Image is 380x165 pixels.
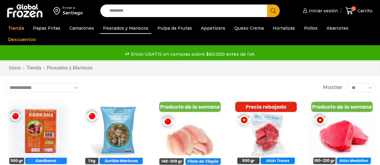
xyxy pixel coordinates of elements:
a: Tienda [26,65,42,72]
a: Inicio [9,65,21,72]
a: Appetizers [198,22,228,34]
a: 0 Carrito [344,4,374,18]
a: Pollos [301,22,321,34]
a: Abarrotes [324,22,351,34]
button: Search button [267,4,280,17]
h1: Pescados y Mariscos [47,65,93,71]
a: Tienda [5,22,27,34]
a: Pescados y Mariscos [100,22,151,34]
a: Hortalizas [270,22,298,34]
a: Pulpa de Frutas [154,22,195,34]
nav: Breadcrumb [9,65,93,72]
a: Iniciar sesión [301,5,338,17]
a: Queso Crema [231,22,267,34]
span: Mostrar [323,84,342,91]
span: Carrito [356,8,372,14]
a: Descuentos [5,34,39,45]
a: Papas Fritas [30,22,63,34]
span: 0 [351,6,356,11]
div: Santiago [62,10,83,16]
div: Enviar a [62,6,83,10]
select: Pedido de la tienda [5,83,81,92]
img: address-field-icon.svg [53,6,62,16]
span: Iniciar sesión [307,8,338,14]
a: Camarones [66,22,97,34]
